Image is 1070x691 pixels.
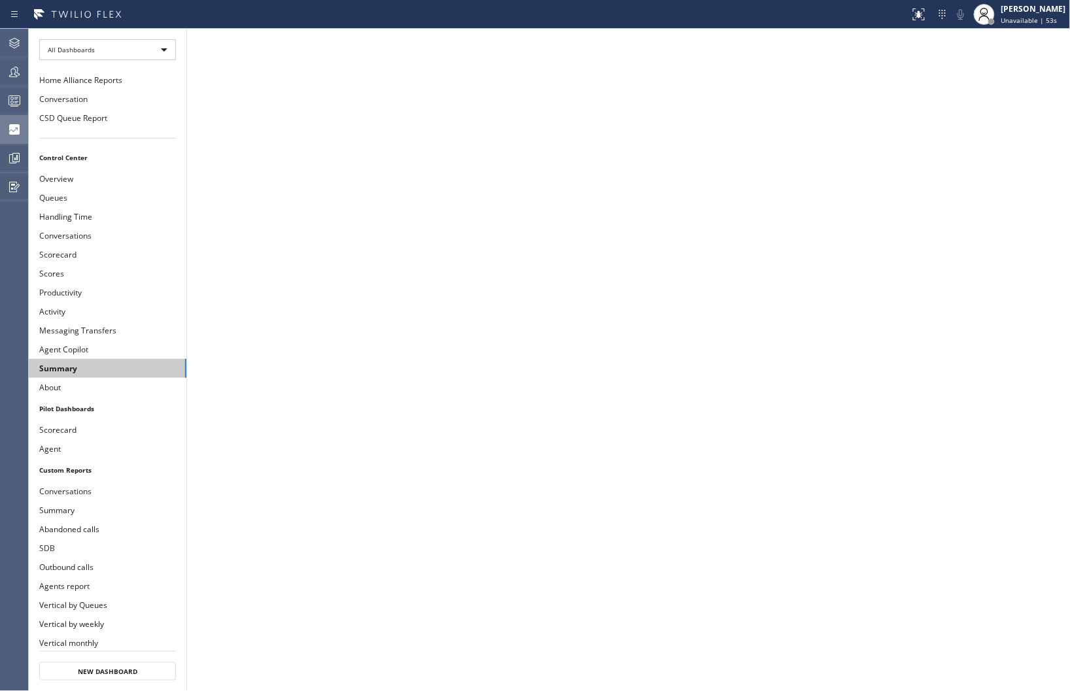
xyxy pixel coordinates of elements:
[29,109,186,127] button: CSD Queue Report
[1001,3,1066,14] div: [PERSON_NAME]
[29,520,186,539] button: Abandoned calls
[29,378,186,397] button: About
[1001,16,1058,25] span: Unavailable | 53s
[29,321,186,340] button: Messaging Transfers
[29,149,186,166] li: Control Center
[29,400,186,417] li: Pilot Dashboards
[39,662,176,681] button: New Dashboard
[29,482,186,501] button: Conversations
[29,169,186,188] button: Overview
[29,302,186,321] button: Activity
[29,264,186,283] button: Scores
[29,633,186,652] button: Vertical monthly
[29,615,186,633] button: Vertical by weekly
[29,226,186,245] button: Conversations
[29,577,186,596] button: Agents report
[29,462,186,479] li: Custom Reports
[29,207,186,226] button: Handling Time
[29,359,186,378] button: Summary
[29,188,186,207] button: Queues
[187,29,1070,691] iframe: dashboard_9f6bb337dffe
[29,71,186,90] button: Home Alliance Reports
[29,539,186,558] button: SDB
[29,596,186,615] button: Vertical by Queues
[29,340,186,359] button: Agent Copilot
[29,90,186,109] button: Conversation
[29,501,186,520] button: Summary
[29,439,186,458] button: Agent
[29,558,186,577] button: Outbound calls
[29,420,186,439] button: Scorecard
[39,39,176,60] div: All Dashboards
[29,283,186,302] button: Productivity
[952,5,970,24] button: Mute
[29,245,186,264] button: Scorecard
